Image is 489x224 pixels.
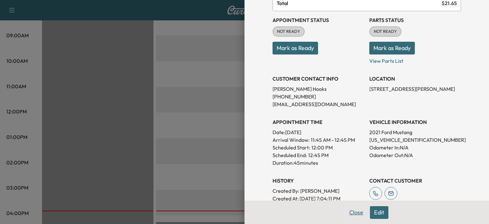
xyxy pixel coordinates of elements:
[311,144,333,151] p: 12:00 PM
[369,54,461,65] p: View Parts List
[273,151,307,159] p: Scheduled End:
[308,151,329,159] p: 12:45 PM
[369,144,461,151] p: Odometer In: N/A
[273,136,364,144] p: Arrival Window:
[273,100,364,108] p: [EMAIL_ADDRESS][DOMAIN_NAME]
[273,187,364,195] p: Created By : [PERSON_NAME]
[369,151,461,159] p: Odometer Out: N/A
[369,128,461,136] p: 2021 Ford Mustang
[273,195,364,202] p: Created At : [DATE] 7:04:11 PM
[369,118,461,126] h3: VEHICLE INFORMATION
[370,206,388,219] button: Edit
[273,159,364,167] p: Duration: 45 minutes
[369,177,461,184] h3: CONTACT CUSTOMER
[369,136,461,144] p: [US_VEHICLE_IDENTIFICATION_NUMBER]
[273,16,364,24] h3: Appointment Status
[273,144,310,151] p: Scheduled Start:
[273,118,364,126] h3: APPOINTMENT TIME
[345,206,367,219] button: Close
[369,16,461,24] h3: Parts Status
[370,28,401,35] span: NOT READY
[273,28,304,35] span: NOT READY
[273,42,318,54] button: Mark as Ready
[273,177,364,184] h3: History
[273,128,364,136] p: Date: [DATE]
[311,136,355,144] span: 11:45 AM - 12:45 PM
[273,85,364,93] p: [PERSON_NAME] Hooks
[369,42,415,54] button: Mark as Ready
[369,85,461,93] p: [STREET_ADDRESS][PERSON_NAME]
[369,75,461,83] h3: LOCATION
[273,93,364,100] p: [PHONE_NUMBER]
[273,75,364,83] h3: CUSTOMER CONTACT INFO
